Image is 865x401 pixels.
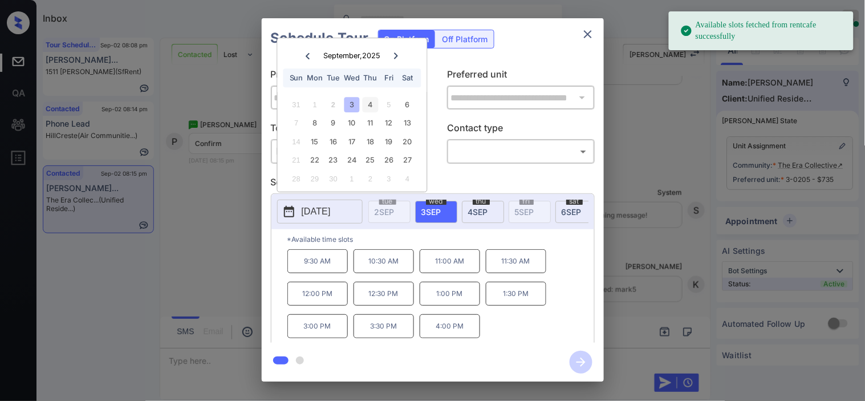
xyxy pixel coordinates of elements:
[381,153,397,168] div: Choose Friday, September 26th, 2025
[363,116,378,131] div: Choose Thursday, September 11th, 2025
[326,116,341,131] div: Choose Tuesday, September 9th, 2025
[400,97,415,112] div: Choose Saturday, September 6th, 2025
[680,15,844,47] div: Available slots fetched from rentcafe successfully
[462,201,504,223] div: date-select
[289,97,304,112] div: Not available Sunday, August 31st, 2025
[344,70,360,86] div: Wed
[486,282,546,306] p: 1:30 PM
[289,171,304,187] div: Not available Sunday, September 28th, 2025
[307,153,323,168] div: Choose Monday, September 22nd, 2025
[262,18,378,58] h2: Schedule Tour
[302,205,331,218] p: [DATE]
[344,116,360,131] div: Choose Wednesday, September 10th, 2025
[400,70,415,86] div: Sat
[415,201,457,223] div: date-select
[289,153,304,168] div: Not available Sunday, September 21st, 2025
[400,134,415,149] div: Choose Saturday, September 20th, 2025
[421,207,441,217] span: 3 SEP
[307,97,323,112] div: Not available Monday, September 1st, 2025
[420,314,480,338] p: 4:00 PM
[271,175,595,193] p: Select slot
[576,23,599,46] button: close
[271,121,419,139] p: Tour type
[344,171,360,187] div: Not available Wednesday, October 1st, 2025
[420,282,480,306] p: 1:00 PM
[381,97,397,112] div: Not available Friday, September 5th, 2025
[468,207,488,217] span: 4 SEP
[363,134,378,149] div: Choose Thursday, September 18th, 2025
[555,201,598,223] div: date-select
[277,200,363,224] button: [DATE]
[473,198,490,205] span: thu
[323,51,380,60] div: September , 2025
[344,134,360,149] div: Choose Wednesday, September 17th, 2025
[381,134,397,149] div: Choose Friday, September 19th, 2025
[426,198,446,205] span: wed
[400,153,415,168] div: Choose Saturday, September 27th, 2025
[289,116,304,131] div: Not available Sunday, September 7th, 2025
[274,142,416,161] div: In Person
[326,97,341,112] div: Not available Tuesday, September 2nd, 2025
[400,171,415,187] div: Not available Saturday, October 4th, 2025
[381,171,397,187] div: Not available Friday, October 3rd, 2025
[307,116,323,131] div: Choose Monday, September 8th, 2025
[326,70,341,86] div: Tue
[437,30,494,48] div: Off Platform
[344,97,360,112] div: Choose Wednesday, September 3rd, 2025
[344,153,360,168] div: Choose Wednesday, September 24th, 2025
[486,249,546,273] p: 11:30 AM
[326,153,341,168] div: Choose Tuesday, September 23rd, 2025
[447,67,595,86] p: Preferred unit
[287,314,348,338] p: 3:00 PM
[289,134,304,149] div: Not available Sunday, September 14th, 2025
[562,207,582,217] span: 6 SEP
[363,171,378,187] div: Not available Thursday, October 2nd, 2025
[287,229,594,249] p: *Available time slots
[281,95,423,188] div: month 2025-09
[307,134,323,149] div: Choose Monday, September 15th, 2025
[363,70,378,86] div: Thu
[326,134,341,149] div: Choose Tuesday, September 16th, 2025
[379,30,435,48] div: On Platform
[287,282,348,306] p: 12:00 PM
[363,97,378,112] div: Choose Thursday, September 4th, 2025
[307,70,323,86] div: Mon
[326,171,341,187] div: Not available Tuesday, September 30th, 2025
[420,249,480,273] p: 11:00 AM
[354,249,414,273] p: 10:30 AM
[363,153,378,168] div: Choose Thursday, September 25th, 2025
[271,67,419,86] p: Preferred community
[400,116,415,131] div: Choose Saturday, September 13th, 2025
[307,171,323,187] div: Not available Monday, September 29th, 2025
[447,121,595,139] p: Contact type
[566,198,583,205] span: sat
[289,70,304,86] div: Sun
[287,249,348,273] p: 9:30 AM
[563,347,599,377] button: btn-next
[381,70,397,86] div: Fri
[354,282,414,306] p: 12:30 PM
[354,314,414,338] p: 3:30 PM
[381,116,397,131] div: Choose Friday, September 12th, 2025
